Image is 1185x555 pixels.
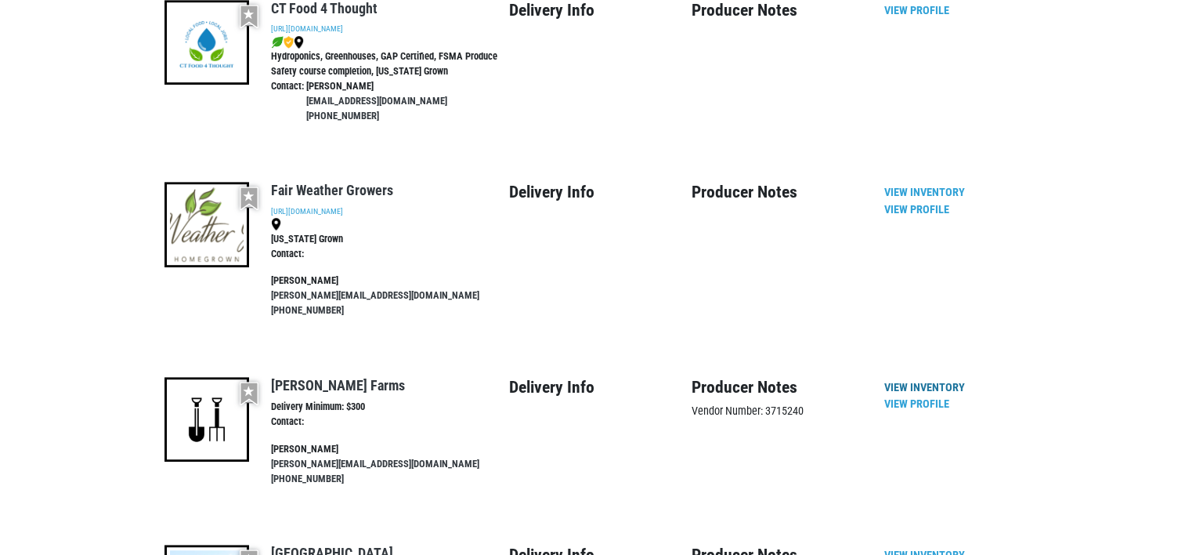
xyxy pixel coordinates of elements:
[271,36,284,49] img: leaf-e5c59151409436ccce96b2ca1b28e03c.png
[271,247,306,262] p: Contact:
[271,442,479,457] p: [PERSON_NAME]
[284,36,294,49] img: safety-e55c860ca8c00a9c171001a62a92dabd.png
[884,397,949,411] a: View Profile
[306,110,379,122] a: [PHONE_NUMBER]
[271,182,393,198] a: Fair Weather Growers
[164,377,250,462] img: 16-a7ead4628f8e1841ef7647162d388ade.png
[271,274,479,288] p: [PERSON_NAME]
[509,377,692,397] h4: Delivery Info
[271,218,281,230] img: map_marker-0e94453035b3232a4d21701695807de9.png
[271,473,344,484] a: [PHONE_NUMBER]
[692,377,874,397] h4: Producer Notes
[294,36,304,49] img: map_marker-0e94453035b3232a4d21701695807de9.png
[164,182,250,267] img: thumbnail-66b73ed789e5fdb011f67f3ae1eff6c2.png
[884,203,949,216] a: View Profile
[271,458,479,470] a: [PERSON_NAME][EMAIL_ADDRESS][DOMAIN_NAME]
[271,217,509,247] div: [US_STATE] Grown
[692,403,874,420] p: Vendor Number: 3715240
[692,182,874,202] h4: Producer Notes
[271,415,306,430] p: Contact:
[271,24,343,33] a: [URL][DOMAIN_NAME]
[271,34,509,79] div: Hydroponics, Greenhouses, GAP Certified, FSMA Produce Safety course completion, [US_STATE] Grown
[306,95,447,107] a: [EMAIL_ADDRESS][DOMAIN_NAME]
[509,182,692,202] h4: Delivery Info
[306,79,447,94] p: [PERSON_NAME]
[884,186,965,199] a: View Inventory
[271,377,405,394] a: [PERSON_NAME] Farms
[271,304,344,316] a: [PHONE_NUMBER]
[884,381,965,394] a: View Inventory
[271,289,479,301] a: [PERSON_NAME][EMAIL_ADDRESS][DOMAIN_NAME]
[271,400,509,415] li: Delivery Minimum: $300
[271,207,343,216] a: [URL][DOMAIN_NAME]
[271,79,306,111] p: Contact:
[884,4,949,17] a: View Profile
